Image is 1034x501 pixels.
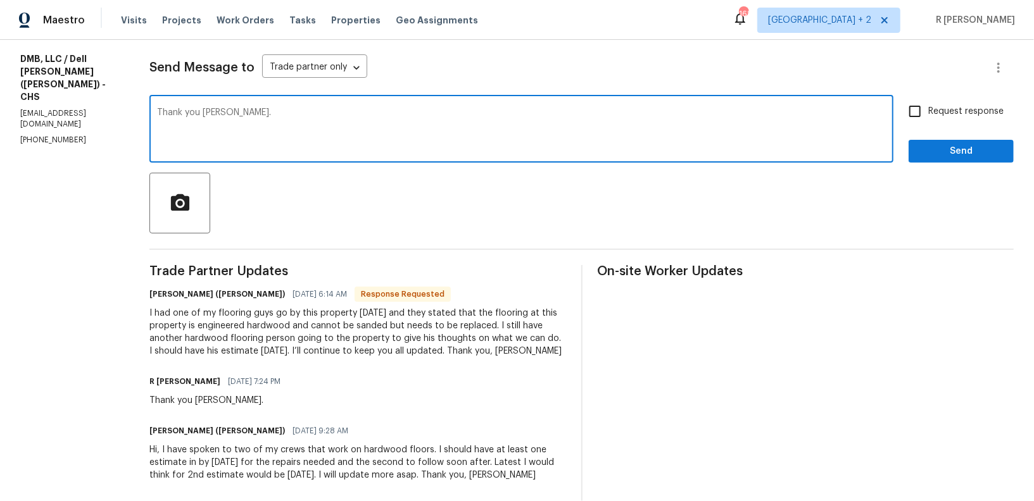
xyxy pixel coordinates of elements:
h6: [PERSON_NAME] ([PERSON_NAME]) [149,288,285,300]
span: Geo Assignments [396,14,478,27]
span: Send Message to [149,61,255,74]
h5: DMB, LLC / Dell [PERSON_NAME] ([PERSON_NAME]) - CHS [20,53,119,103]
div: Thank you [PERSON_NAME]. [149,394,288,407]
h6: R [PERSON_NAME] [149,375,220,388]
div: I had one of my flooring guys go by this property [DATE] and they stated that the flooring at thi... [149,307,566,357]
span: [DATE] 7:24 PM [228,375,281,388]
span: Trade Partner Updates [149,265,566,278]
textarea: Thank you [PERSON_NAME]. [157,108,886,152]
span: Projects [162,14,201,27]
span: Send [919,144,1004,159]
span: [DATE] 9:28 AM [293,424,348,437]
p: [PHONE_NUMBER] [20,135,119,145]
span: Maestro [43,14,85,27]
h6: [PERSON_NAME] ([PERSON_NAME]) [149,424,285,437]
button: Send [909,140,1014,163]
span: [DATE] 6:14 AM [293,288,347,300]
span: Visits [121,14,147,27]
span: Work Orders [217,14,274,27]
p: [EMAIL_ADDRESS][DOMAIN_NAME] [20,108,119,130]
div: 168 [739,8,748,20]
span: Properties [331,14,381,27]
span: Tasks [289,16,316,25]
span: [GEOGRAPHIC_DATA] + 2 [768,14,871,27]
div: Trade partner only [262,58,367,78]
span: Request response [928,105,1004,118]
div: Hi, I have spoken to two of my crews that work on hardwood floors. I should have at least one est... [149,443,566,481]
span: R [PERSON_NAME] [931,14,1015,27]
span: On-site Worker Updates [598,265,1014,278]
span: Response Requested [356,288,450,300]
